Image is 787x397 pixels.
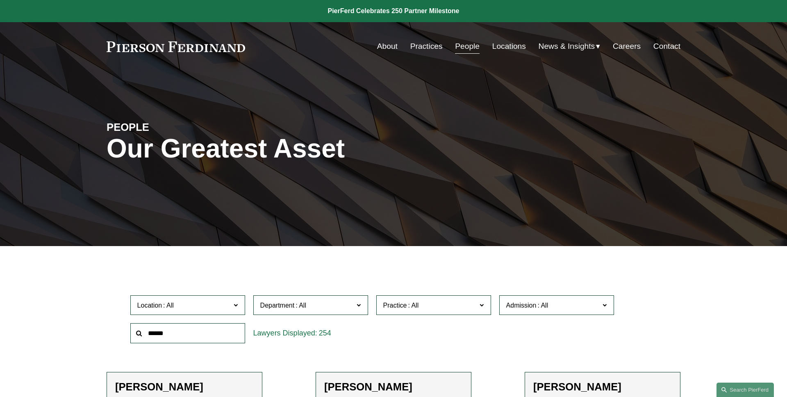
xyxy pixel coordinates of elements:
[506,302,537,309] span: Admission
[107,134,489,164] h1: Our Greatest Asset
[492,39,526,54] a: Locations
[455,39,480,54] a: People
[613,39,641,54] a: Careers
[539,39,600,54] a: folder dropdown
[410,39,443,54] a: Practices
[539,39,595,54] span: News & Insights
[377,39,398,54] a: About
[533,381,672,393] h2: [PERSON_NAME]
[260,302,295,309] span: Department
[319,329,331,337] span: 254
[716,383,774,397] a: Search this site
[653,39,680,54] a: Contact
[107,121,250,134] h4: PEOPLE
[115,381,254,393] h2: [PERSON_NAME]
[324,381,463,393] h2: [PERSON_NAME]
[137,302,162,309] span: Location
[383,302,407,309] span: Practice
